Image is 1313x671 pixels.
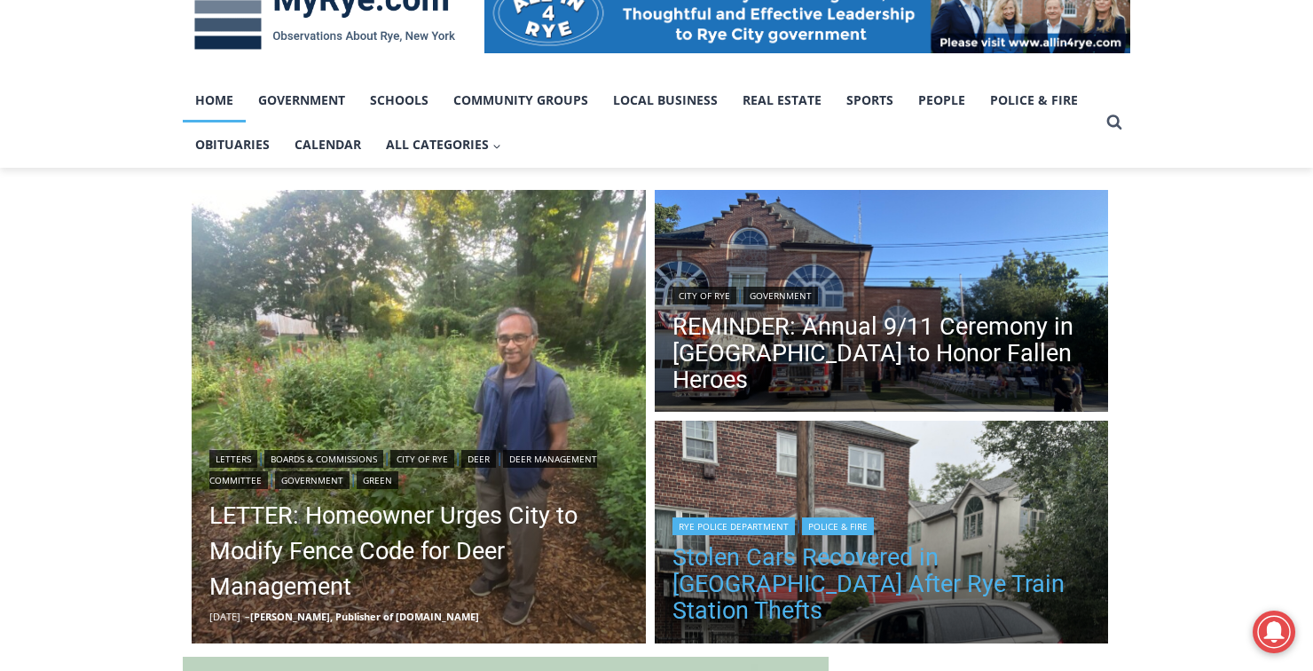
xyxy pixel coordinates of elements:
[246,78,358,122] a: Government
[275,471,350,489] a: Government
[464,177,822,217] span: Intern @ [DOMAIN_NAME]
[672,517,795,535] a: Rye Police Department
[672,514,1091,535] div: |
[655,421,1109,648] a: Read More Stolen Cars Recovered in Bronx After Rye Train Station Thefts
[672,283,1091,304] div: |
[282,122,373,167] a: Calendar
[906,78,978,122] a: People
[672,544,1091,624] a: Stolen Cars Recovered in [GEOGRAPHIC_DATA] After Rye Train Station Thefts
[192,190,646,644] a: Read More LETTER: Homeowner Urges City to Modify Fence Code for Deer Management
[183,111,261,212] div: "clearly one of the favorites in the [GEOGRAPHIC_DATA] neighborhood"
[672,313,1091,393] a: REMINDER: Annual 9/11 Ceremony in [GEOGRAPHIC_DATA] to Honor Fallen Heroes
[1,178,178,221] a: Open Tues. - Sun. [PHONE_NUMBER]
[655,421,1109,648] img: (PHOTO: This Ford Edge was stolen from the Rye Metro North train station on Tuesday, September 9,...
[209,446,628,489] div: | | | | | |
[1098,107,1130,138] button: View Search Form
[743,287,818,304] a: Government
[461,450,496,468] a: Deer
[245,610,250,623] span: –
[730,78,834,122] a: Real Estate
[601,78,730,122] a: Local Business
[264,450,383,468] a: Boards & Commissions
[183,78,246,122] a: Home
[834,78,906,122] a: Sports
[373,122,514,167] button: Child menu of All Categories
[448,1,838,172] div: "The first chef I interviewed talked about coming to [GEOGRAPHIC_DATA] from [GEOGRAPHIC_DATA] in ...
[655,190,1109,417] img: (PHOTO: The City of Rye 9-11 ceremony on Wednesday, September 11, 2024. It was the 23rd anniversa...
[183,78,1098,168] nav: Primary Navigation
[978,78,1090,122] a: Police & Fire
[209,610,240,623] time: [DATE]
[358,78,441,122] a: Schools
[5,183,174,250] span: Open Tues. - Sun. [PHONE_NUMBER]
[427,172,860,221] a: Intern @ [DOMAIN_NAME]
[250,610,479,623] a: [PERSON_NAME], Publisher of [DOMAIN_NAME]
[209,450,257,468] a: Letters
[655,190,1109,417] a: Read More REMINDER: Annual 9/11 Ceremony in Rye to Honor Fallen Heroes
[192,190,646,644] img: (PHOTO: Shankar Narayan in his native plant perennial garden on Manursing Way in Rye on Sunday, S...
[209,498,628,604] a: LETTER: Homeowner Urges City to Modify Fence Code for Deer Management
[802,517,874,535] a: Police & Fire
[441,78,601,122] a: Community Groups
[357,471,398,489] a: Green
[183,122,282,167] a: Obituaries
[390,450,454,468] a: City of Rye
[672,287,736,304] a: City of Rye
